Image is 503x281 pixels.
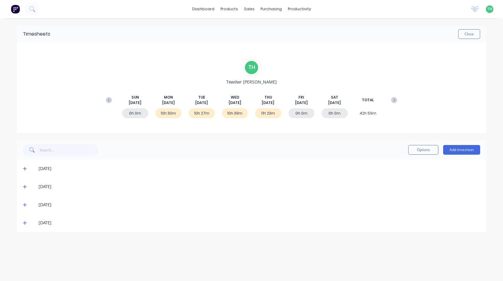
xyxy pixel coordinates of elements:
span: TUE [198,95,205,100]
div: Timesheets [23,30,50,38]
input: Search... [40,144,98,156]
span: [DATE] [195,100,208,106]
div: [DATE] [39,183,480,190]
div: sales [241,5,258,14]
span: [DATE] [129,100,141,106]
span: [DATE] [229,100,241,106]
div: 11h 23m [255,108,281,118]
button: Options [408,145,438,155]
div: 10h 39m [222,108,248,118]
div: 42h 59m [355,108,381,118]
span: WED [231,95,239,100]
span: [DATE] [295,100,308,106]
span: [DATE] [328,100,341,106]
span: SAT [331,95,338,100]
span: MON [164,95,173,100]
span: SUN [131,95,139,100]
span: THU [264,95,272,100]
a: dashboard [189,5,218,14]
div: 0h 0m [322,108,348,118]
div: products [218,5,241,14]
div: productivity [285,5,314,14]
span: Tewdwr [PERSON_NAME] [226,79,277,85]
span: TH [487,6,492,12]
div: [DATE] [39,201,480,208]
button: Close [458,29,480,39]
div: 0h 0m [122,108,148,118]
div: 10h 27m [189,108,215,118]
button: Add timesheet [443,145,480,155]
span: [DATE] [162,100,175,106]
img: Factory [11,5,20,14]
div: purchasing [258,5,285,14]
span: TOTAL [362,97,374,103]
div: [DATE] [39,219,480,226]
div: [DATE] [39,165,480,172]
div: 10h 30m [156,108,182,118]
span: [DATE] [262,100,274,106]
span: FRI [298,95,304,100]
div: 0h 0m [289,108,315,118]
div: T H [244,60,259,75]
